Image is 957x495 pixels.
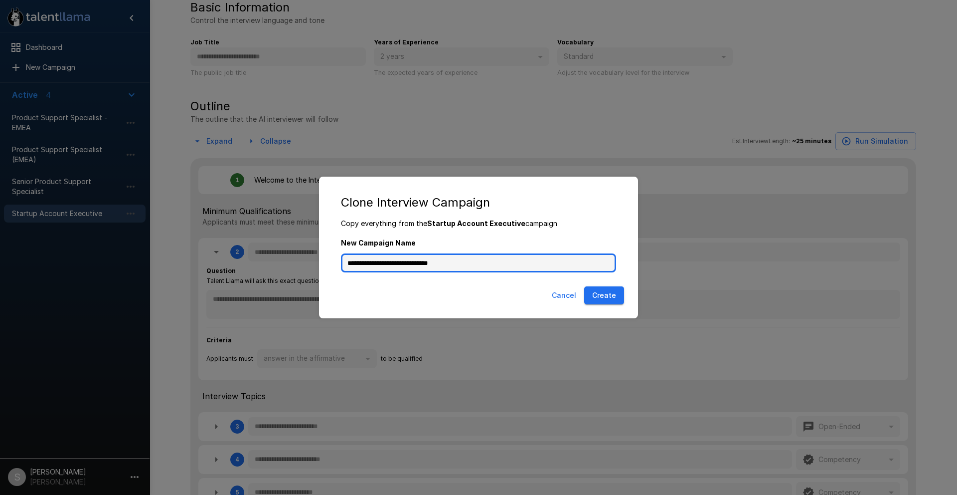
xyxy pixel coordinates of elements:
[427,219,525,228] b: Startup Account Executive
[584,286,624,305] button: Create
[548,286,580,305] button: Cancel
[341,219,616,229] p: Copy everything from the campaign
[341,239,616,248] label: New Campaign Name
[329,187,628,219] h2: Clone Interview Campaign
